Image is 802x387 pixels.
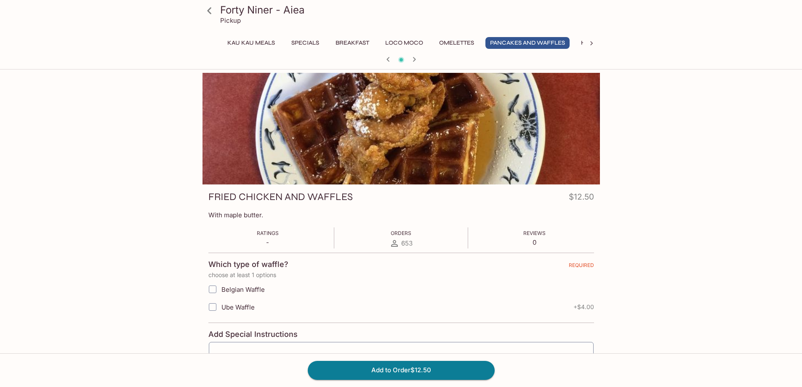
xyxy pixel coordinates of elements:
[286,37,324,49] button: Specials
[573,304,594,310] span: + $4.00
[221,303,255,311] span: Ube Waffle
[308,361,495,379] button: Add to Order$12.50
[202,73,600,184] div: FRIED CHICKEN AND WAFFLES
[381,37,428,49] button: Loco Moco
[434,37,479,49] button: Omelettes
[569,190,594,207] h4: $12.50
[391,230,411,236] span: Orders
[523,238,546,246] p: 0
[208,211,594,219] p: With maple butter.
[220,16,241,24] p: Pickup
[223,37,280,49] button: Kau Kau Meals
[208,260,288,269] h4: Which type of waffle?
[485,37,570,49] button: Pancakes and Waffles
[220,3,597,16] h3: Forty Niner - Aiea
[208,330,594,339] h4: Add Special Instructions
[576,37,680,49] button: Hawaiian Style French Toast
[221,286,265,294] span: Belgian Waffle
[331,37,374,49] button: Breakfast
[257,238,279,246] p: -
[523,230,546,236] span: Reviews
[401,239,413,247] span: 653
[569,262,594,272] span: REQUIRED
[208,272,594,278] p: choose at least 1 options
[257,230,279,236] span: Ratings
[208,190,353,203] h3: FRIED CHICKEN AND WAFFLES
